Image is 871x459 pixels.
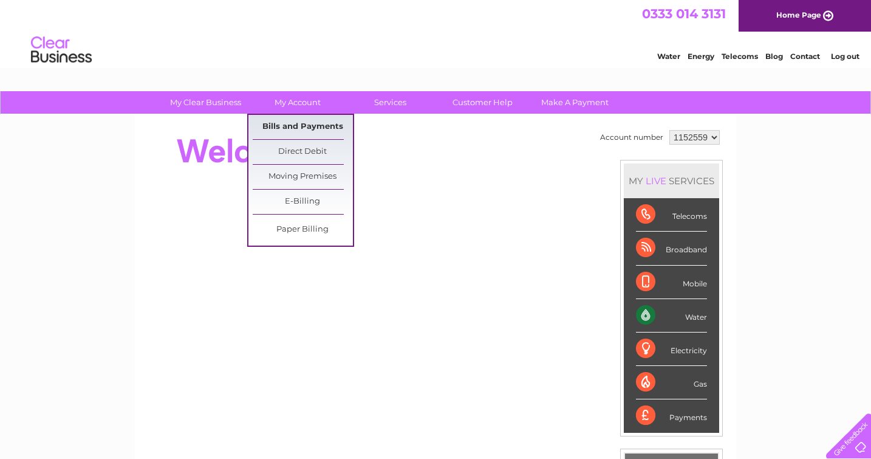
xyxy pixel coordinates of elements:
[688,52,714,61] a: Energy
[248,91,348,114] a: My Account
[636,232,707,265] div: Broadband
[525,91,625,114] a: Make A Payment
[636,198,707,232] div: Telecoms
[253,218,353,242] a: Paper Billing
[636,399,707,432] div: Payments
[636,333,707,366] div: Electricity
[831,52,859,61] a: Log out
[155,91,256,114] a: My Clear Business
[643,175,669,187] div: LIVE
[636,366,707,399] div: Gas
[722,52,758,61] a: Telecoms
[432,91,533,114] a: Customer Help
[765,52,783,61] a: Blog
[253,190,353,214] a: E-Billing
[624,164,719,198] div: MY SERVICES
[636,299,707,333] div: Water
[30,32,92,69] img: logo.png
[253,140,353,164] a: Direct Debit
[790,52,820,61] a: Contact
[149,7,723,59] div: Clear Business is a trading name of Verastar Limited (registered in [GEOGRAPHIC_DATA] No. 3667643...
[636,266,707,299] div: Mobile
[340,91,440,114] a: Services
[642,6,726,21] a: 0333 014 3131
[657,52,680,61] a: Water
[253,165,353,189] a: Moving Premises
[597,127,666,148] td: Account number
[253,115,353,139] a: Bills and Payments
